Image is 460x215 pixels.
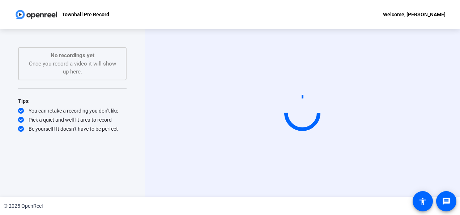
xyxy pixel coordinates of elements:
[26,51,119,76] div: Once you record a video it will show up here.
[418,197,427,206] mat-icon: accessibility
[18,97,127,105] div: Tips:
[26,51,119,60] p: No recordings yet
[62,10,109,19] p: Townhall Pre Record
[18,107,127,114] div: You can retake a recording you don’t like
[18,125,127,132] div: Be yourself! It doesn’t have to be perfect
[14,7,58,22] img: OpenReel logo
[383,10,446,19] div: Welcome, [PERSON_NAME]
[18,116,127,123] div: Pick a quiet and well-lit area to record
[4,202,43,210] div: © 2025 OpenReel
[442,197,451,206] mat-icon: message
